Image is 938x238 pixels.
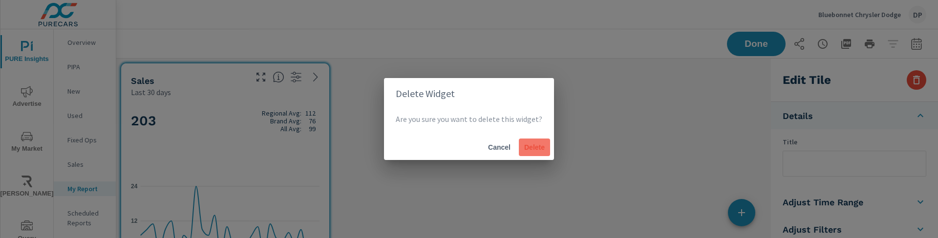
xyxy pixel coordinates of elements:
[519,139,550,156] button: Delete
[396,113,542,125] p: Are you sure you want to delete this widget?
[488,143,511,152] span: Cancel
[523,143,546,152] span: Delete
[396,86,542,101] h2: Delete Widget
[484,139,515,156] button: Cancel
